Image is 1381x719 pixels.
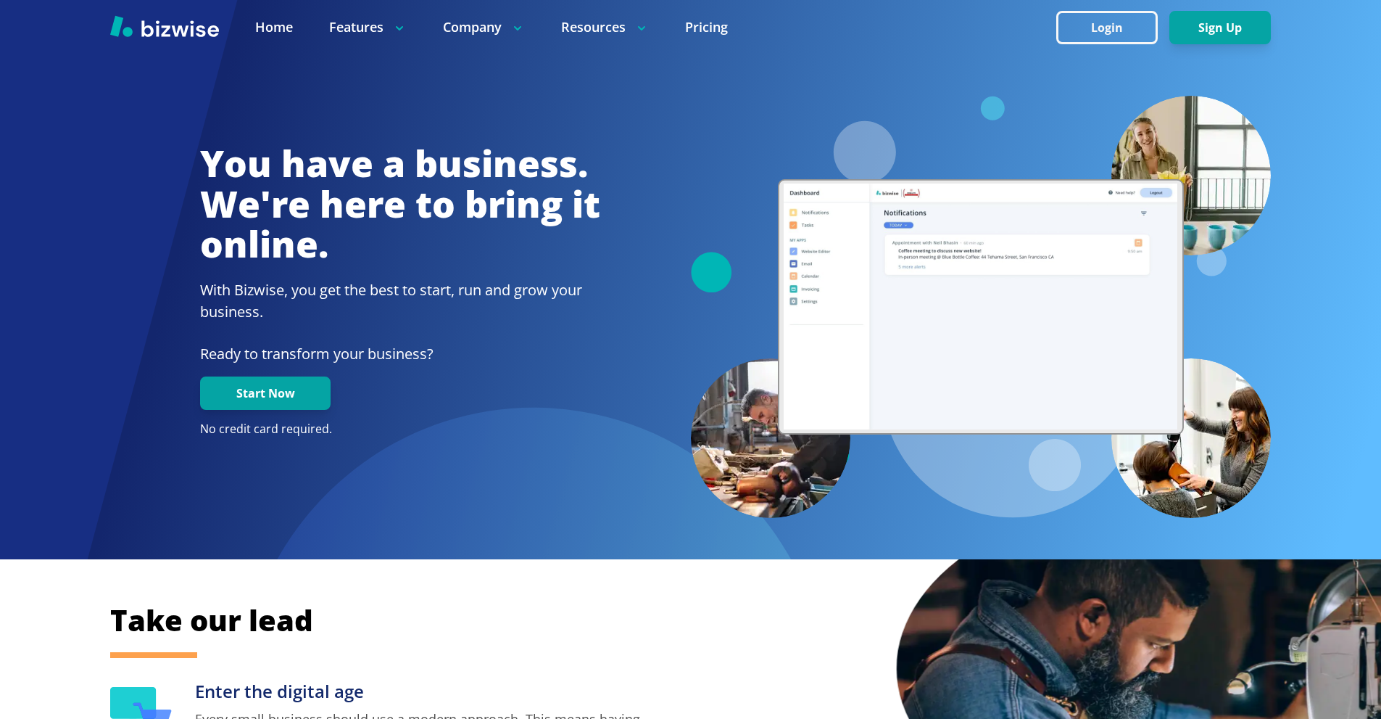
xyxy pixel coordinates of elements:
[200,422,600,437] p: No credit card required.
[200,343,600,365] p: Ready to transform your business?
[200,279,600,323] h2: With Bizwise, you get the best to start, run and grow your business.
[443,18,525,36] p: Company
[1169,21,1271,35] a: Sign Up
[200,377,331,410] button: Start Now
[685,18,728,36] a: Pricing
[110,15,219,37] img: Bizwise Logo
[561,18,649,36] p: Resources
[1056,21,1169,35] a: Login
[200,387,331,400] a: Start Now
[329,18,407,36] p: Features
[1169,11,1271,44] button: Sign Up
[200,144,600,265] h1: You have a business. We're here to bring it online.
[1056,11,1158,44] button: Login
[195,680,654,704] h3: Enter the digital age
[255,18,293,36] a: Home
[110,601,1198,640] h2: Take our lead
